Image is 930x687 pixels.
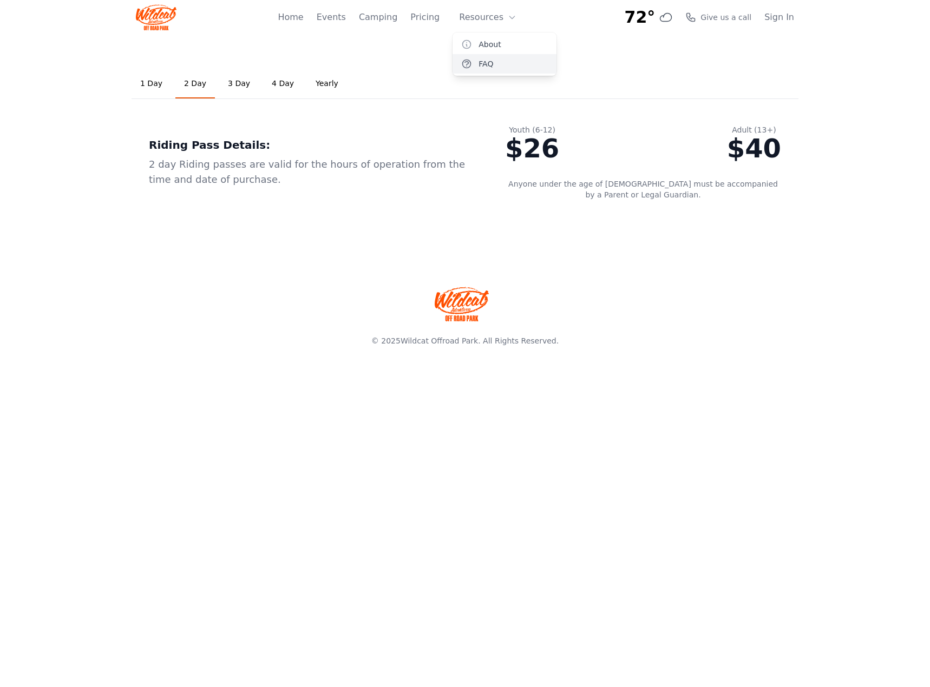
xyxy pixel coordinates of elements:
[505,124,559,135] div: Youth (6-12)
[317,11,346,24] a: Events
[307,69,347,98] a: Yearly
[219,69,259,98] a: 3 Day
[453,54,556,74] a: FAQ
[727,124,781,135] div: Adult (13+)
[505,135,559,161] div: $26
[410,11,440,24] a: Pricing
[149,157,470,187] div: 2 day Riding passes are valid for the hours of operation from the time and date of purchase.
[727,135,781,161] div: $40
[505,179,781,200] p: Anyone under the age of [DEMOGRAPHIC_DATA] must be accompanied by a Parent or Legal Guardian.
[263,69,303,98] a: 4 Day
[700,12,751,23] span: Give us a call
[685,12,751,23] a: Give us a call
[175,69,215,98] a: 2 Day
[132,69,171,98] a: 1 Day
[149,137,470,153] div: Riding Pass Details:
[371,336,559,345] span: © 2025 . All Rights Reserved.
[764,11,794,24] a: Sign In
[359,11,397,24] a: Camping
[136,4,176,30] img: Wildcat Logo
[435,287,489,321] img: Wildcat Offroad park
[401,336,478,345] a: Wildcat Offroad Park
[278,11,303,24] a: Home
[453,35,556,54] a: About
[453,6,523,28] button: Resources
[625,8,656,27] span: 72°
